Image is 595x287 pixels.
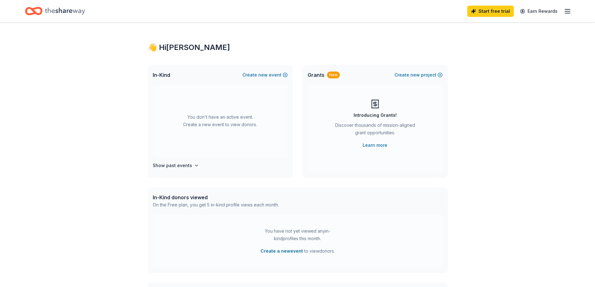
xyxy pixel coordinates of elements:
div: You don't have an active event. Create a new event to view donors. [153,85,288,157]
div: In-Kind donors viewed [153,194,279,201]
button: Show past events [153,162,199,169]
span: new [258,71,268,79]
button: Createnewevent [242,71,288,79]
span: Grants [308,71,325,79]
div: On the Free plan, you get 5 in-kind profile views each month. [153,201,279,209]
span: In-Kind [153,71,170,79]
div: Introducing Grants! [354,111,397,119]
span: new [410,71,420,79]
a: Learn more [363,141,387,149]
h4: Show past events [153,162,192,169]
a: Home [25,4,85,18]
a: Earn Rewards [516,6,561,17]
span: to view donors . [260,247,335,255]
div: You have not yet viewed any in-kind profiles this month. [259,227,337,242]
div: 👋 Hi [PERSON_NAME] [148,42,448,52]
div: Discover thousands of mission-aligned grant opportunities. [333,121,418,139]
a: Start free trial [467,6,514,17]
button: Create a newevent [260,247,303,255]
div: New [327,72,340,78]
button: Createnewproject [394,71,443,79]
